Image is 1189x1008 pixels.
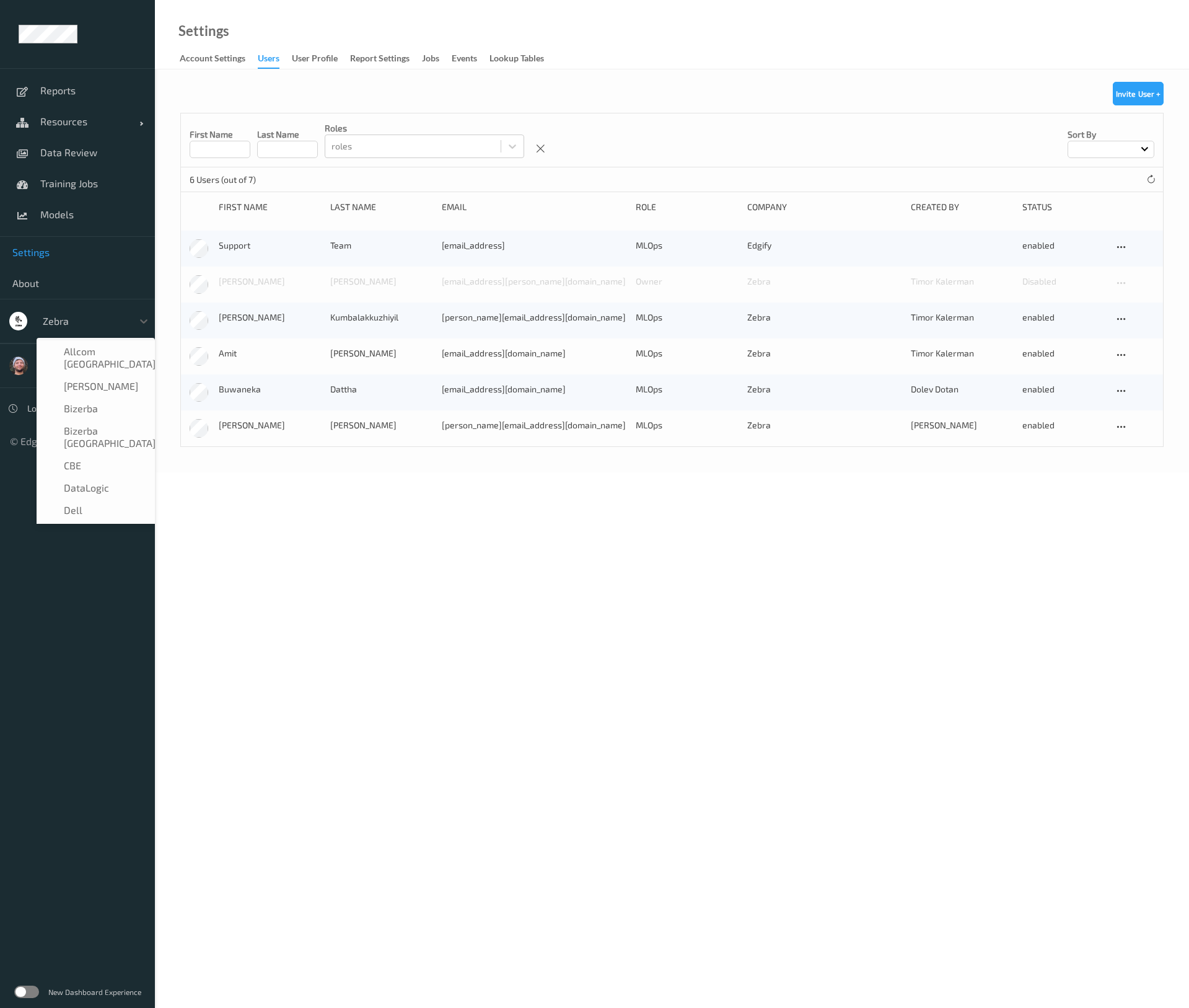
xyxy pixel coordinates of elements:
div: [PERSON_NAME][EMAIL_ADDRESS][DOMAIN_NAME] [442,419,627,431]
p: roles [325,122,524,135]
div: Created By [911,201,1014,213]
div: MLOps [636,239,739,252]
div: Timor Kalerman [911,311,1014,324]
div: Lookup Tables [489,52,544,68]
a: Report Settings [350,50,422,68]
div: Owner [636,275,739,288]
div: [EMAIL_ADDRESS][DOMAIN_NAME] [442,383,627,396]
div: enabled [1022,347,1105,360]
div: Zebra [747,275,902,288]
div: [EMAIL_ADDRESS][DOMAIN_NAME] [442,347,627,360]
div: Account Settings [180,52,245,68]
div: Role [636,201,739,213]
div: MLOps [636,383,739,396]
div: [PERSON_NAME][EMAIL_ADDRESS][DOMAIN_NAME] [442,311,627,324]
div: Email [442,201,627,213]
div: events [452,52,477,68]
div: Zebra [747,311,902,324]
a: Settings [178,25,229,37]
div: enabled [1022,419,1105,431]
div: Timor Kalerman [911,347,1014,360]
a: Account Settings [180,50,258,68]
p: 6 Users (out of 7) [190,174,283,186]
p: Sort by [1068,128,1154,141]
div: [PERSON_NAME] [911,419,1014,431]
a: Jobs [422,50,452,68]
div: Report Settings [350,52,410,68]
div: User Profile [292,52,338,68]
div: Team [330,239,433,252]
div: Dattha [330,383,433,396]
div: Zebra [747,419,902,431]
a: User Profile [292,50,350,68]
div: [PERSON_NAME] [330,347,433,360]
div: Amit [219,347,322,360]
div: Dolev Dotan [911,383,1014,396]
div: MLOps [636,311,739,324]
div: MLOps [636,347,739,360]
div: First Name [219,201,322,213]
div: Support [219,239,322,252]
div: Timor Kalerman [911,275,1014,288]
div: [PERSON_NAME] [219,419,322,431]
div: Disabled [1022,275,1105,288]
div: Last Name [330,201,433,213]
a: Lookup Tables [489,50,556,68]
div: Buwaneka [219,383,322,396]
div: Edgify [747,239,902,252]
div: Company [747,201,902,213]
div: enabled [1022,383,1105,396]
div: enabled [1022,239,1105,252]
div: [PERSON_NAME] [219,311,322,324]
div: [PERSON_NAME] [219,275,322,288]
div: MLOps [636,419,739,431]
div: users [258,52,279,69]
div: enabled [1022,311,1105,324]
div: Zebra [747,383,902,396]
div: Status [1022,201,1105,213]
p: Last Name [257,128,318,141]
p: First Name [190,128,250,141]
div: [PERSON_NAME] [330,419,433,431]
div: Zebra [747,347,902,360]
div: Kumbalakkuzhiyil [330,311,433,324]
div: [PERSON_NAME] [330,275,433,288]
div: Jobs [422,52,439,68]
a: users [258,50,292,69]
a: events [452,50,489,68]
button: Invite User + [1113,82,1164,105]
div: [EMAIL_ADDRESS] [442,239,627,252]
div: [EMAIL_ADDRESS][PERSON_NAME][DOMAIN_NAME] [442,275,627,288]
